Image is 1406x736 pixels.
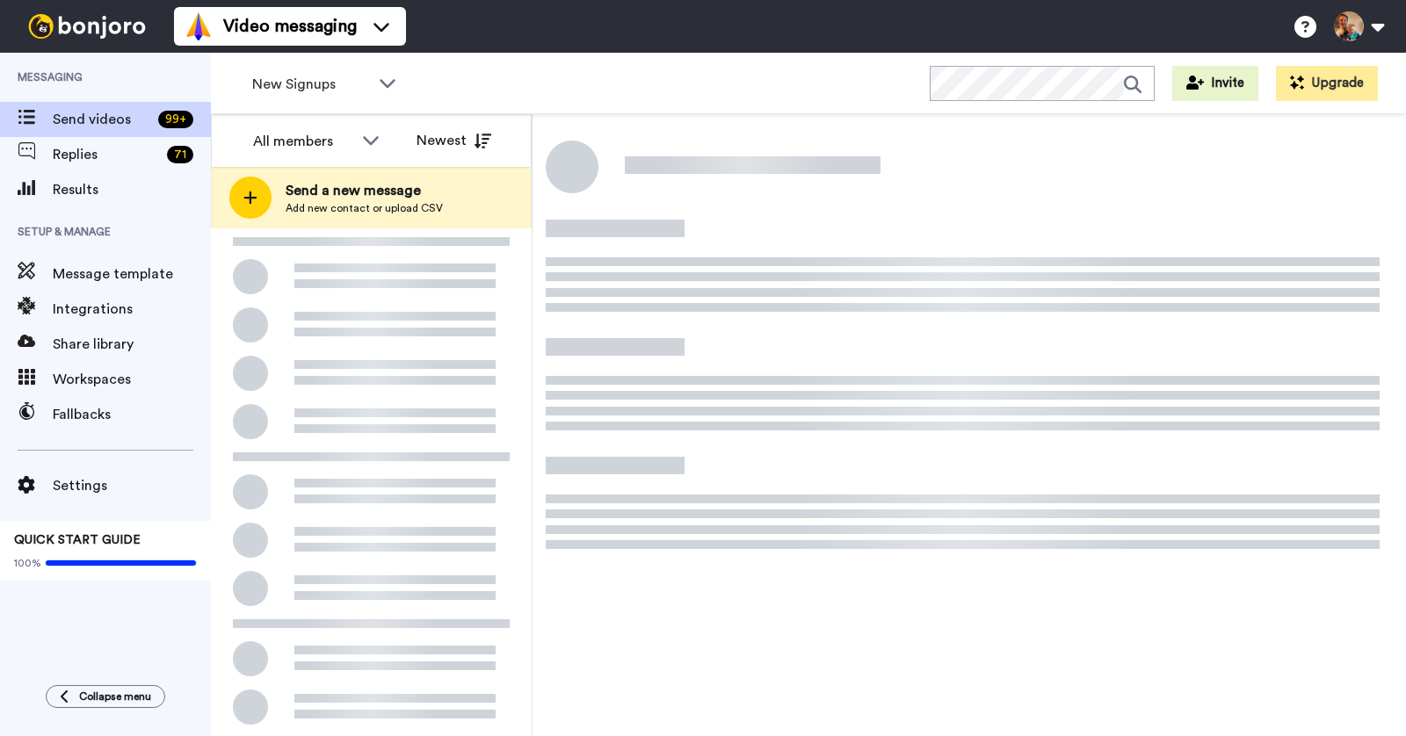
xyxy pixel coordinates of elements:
[167,146,193,163] div: 71
[53,404,211,425] span: Fallbacks
[53,144,160,165] span: Replies
[53,263,211,285] span: Message template
[14,534,141,546] span: QUICK START GUIDE
[79,689,151,704] span: Collapse menu
[46,685,165,708] button: Collapse menu
[185,12,213,40] img: vm-color.svg
[21,14,153,39] img: bj-logo-header-white.svg
[53,369,211,390] span: Workspaces
[403,123,504,158] button: Newest
[158,111,193,128] div: 99 +
[252,74,370,95] span: New Signups
[53,475,211,496] span: Settings
[14,556,41,570] span: 100%
[286,201,443,215] span: Add new contact or upload CSV
[1276,66,1378,101] button: Upgrade
[53,179,211,200] span: Results
[53,299,211,320] span: Integrations
[223,14,357,39] span: Video messaging
[1172,66,1258,101] button: Invite
[253,131,353,152] div: All members
[286,180,443,201] span: Send a new message
[53,334,211,355] span: Share library
[53,109,151,130] span: Send videos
